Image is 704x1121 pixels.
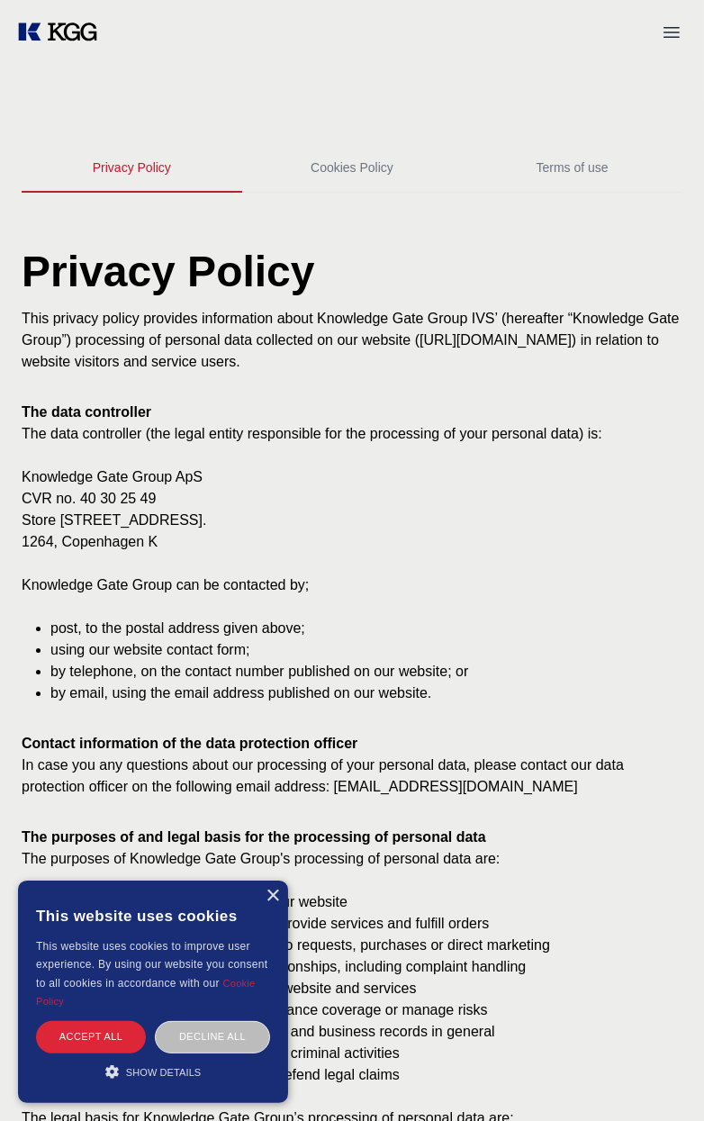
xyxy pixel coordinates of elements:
[22,531,682,553] p: 1264, Copenhagen K
[266,890,279,903] div: Close
[22,510,682,531] p: Store [STREET_ADDRESS].
[14,18,112,47] a: KOL Knowledge Platform: Talk to Key External Experts (KEE)
[50,978,682,999] li: To be able to analyze the use of our website and services
[22,574,682,596] p: Knowledge Gate Group can be contacted by;
[22,466,682,488] p: Knowledge Gate Group ApS
[22,308,682,373] p: This privacy policy provides information about Knowledge Gate Group IVS’ (hereafter “Knowledge Ga...
[50,1021,682,1043] li: To be able to maintain our databases and business records in general
[50,1064,682,1086] li: To be able to establish, exercise or defend legal claims
[50,618,682,639] li: post, to the postal address given above;
[22,423,682,445] p: The data controller (the legal entity responsible for the processing of your personal data) is:
[36,940,267,990] span: This website uses cookies to improve user experience. By using our website you consent to all coo...
[614,1035,704,1121] div: Віджет чату
[614,1035,704,1121] iframe: Chat Widget
[654,14,690,50] button: Open menu
[36,1062,270,1080] div: Show details
[22,848,682,870] p: The purposes of Knowledge Gate Group's processing of personal data are:
[22,402,682,423] h2: The data controller
[22,755,682,798] p: In case you any questions about our processing of your personal data, please contact our data pro...
[155,1021,270,1053] div: Decline all
[50,639,682,661] li: using our website contact form;
[36,894,270,937] div: This website uses cookies
[36,1021,146,1053] div: Accept all
[50,661,682,683] li: by telephone, on the contact number published on our website; or
[126,1067,202,1078] span: Show details
[50,1043,682,1064] li: To be able to prevent fraud and other criminal activities
[36,978,256,1007] a: Cookie Policy
[50,913,682,935] li: To be able to process your request, provide services and fulfill orders
[22,144,242,193] a: Privacy Policy
[22,144,682,193] div: Tabs
[50,683,682,704] li: by email, using the email address published on our website.
[22,250,682,308] h1: Privacy Policy
[242,144,463,193] a: Cookies Policy
[462,144,682,193] a: Terms of use
[50,891,682,913] li: To be able to manage and operate our website
[50,935,682,956] li: To be able to contact you in relation to requests, purchases or direct marketing
[50,999,682,1021] li: To be able to obtain or maintain insurance coverage or manage risks
[22,488,682,510] p: CVR no. 40 30 25 49
[22,733,682,755] h2: Contact information of the data protection officer
[50,956,682,978] li: To be able to manage customer relationships, including complaint handling
[22,827,682,848] h2: The purposes of and legal basis for the processing of personal data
